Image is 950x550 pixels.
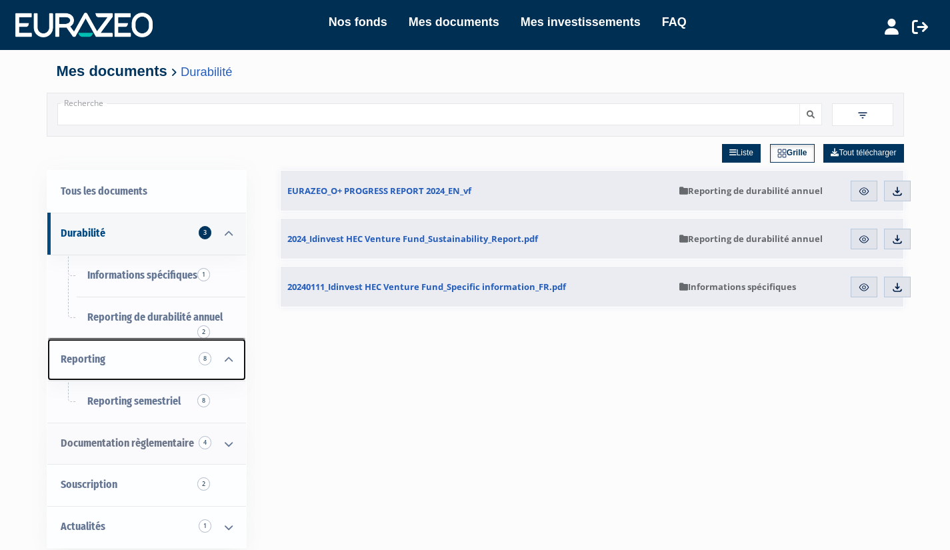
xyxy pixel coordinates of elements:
[722,144,761,163] a: Liste
[199,519,211,533] span: 1
[87,269,197,281] span: Informations spécifiques
[57,103,800,125] input: Recherche
[857,109,869,121] img: filter.svg
[61,227,105,239] span: Durabilité
[87,395,181,407] span: Reporting semestriel
[199,352,211,365] span: 8
[287,233,538,245] span: 2024_Idinvest HEC Venture Fund_Sustainability_Report.pdf
[197,477,210,491] span: 2
[181,65,232,79] a: Durabilité
[858,233,870,245] img: eye.svg
[197,268,210,281] span: 1
[199,226,211,239] span: 3
[47,339,246,381] a: Reporting 8
[199,436,211,449] span: 4
[47,297,246,339] a: Reporting de durabilité annuel2
[858,281,870,293] img: eye.svg
[47,464,246,506] a: Souscription2
[679,185,823,197] span: Reporting de durabilité annuel
[47,255,246,297] a: Informations spécifiques1
[197,325,210,339] span: 2
[61,353,105,365] span: Reporting
[891,233,903,245] img: download.svg
[47,381,246,423] a: Reporting semestriel8
[61,437,194,449] span: Documentation règlementaire
[47,423,246,465] a: Documentation règlementaire 4
[329,13,387,31] a: Nos fonds
[521,13,641,31] a: Mes investissements
[777,149,787,158] img: grid.svg
[87,311,223,323] span: Reporting de durabilité annuel
[287,185,471,197] span: EURAZEO_O+ PROGRESS REPORT 2024_EN_vf
[281,171,673,211] a: EURAZEO_O+ PROGRESS REPORT 2024_EN_vf
[679,233,823,245] span: Reporting de durabilité annuel
[287,281,566,293] span: 20240111_Idinvest HEC Venture Fund_Specific information_FR.pdf
[891,185,903,197] img: download.svg
[770,144,815,163] a: Grille
[57,63,894,79] h4: Mes documents
[47,171,246,213] a: Tous les documents
[47,213,246,255] a: Durabilité 3
[891,281,903,293] img: download.svg
[47,506,246,548] a: Actualités 1
[61,520,105,533] span: Actualités
[662,13,687,31] a: FAQ
[15,13,153,37] img: 1732889491-logotype_eurazeo_blanc_rvb.png
[823,144,903,163] a: Tout télécharger
[281,219,673,259] a: 2024_Idinvest HEC Venture Fund_Sustainability_Report.pdf
[61,478,117,491] span: Souscription
[679,281,796,293] span: Informations spécifiques
[858,185,870,197] img: eye.svg
[409,13,499,31] a: Mes documents
[281,267,673,307] a: 20240111_Idinvest HEC Venture Fund_Specific information_FR.pdf
[197,394,210,407] span: 8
